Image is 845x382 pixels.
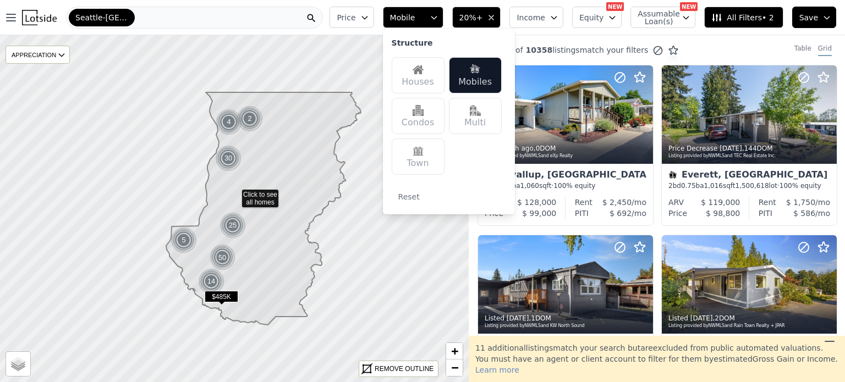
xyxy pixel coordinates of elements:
[451,344,458,358] span: +
[638,10,673,25] span: Assumable Loan(s)
[237,106,263,132] div: 2
[6,352,30,376] a: Layers
[205,291,238,302] span: $485K
[215,145,242,171] img: g1.png
[507,145,534,152] time: 2025-09-20 21:05
[208,243,237,272] img: g2.png
[668,208,687,219] div: Price
[704,182,723,190] span: 1,016
[668,170,830,181] div: Everett, [GEOGRAPHIC_DATA]
[668,197,684,208] div: ARV
[220,212,246,239] div: 25
[198,268,225,295] img: g1.png
[630,7,695,28] button: Assumable Loan(s)
[6,46,70,64] div: APPRECIATION
[375,364,434,374] div: REMOVE OUTLINE
[520,182,539,190] span: 1,060
[509,7,563,28] button: Income
[449,98,502,134] div: Multi
[446,359,463,376] a: Zoom out
[661,65,836,226] a: Price Decrease [DATE],144DOMListing provided byNWMLSand TEC Real Estate Inc.MobileEverett, [GEOGR...
[772,208,830,219] div: /mo
[818,44,832,56] div: Grid
[413,146,424,157] img: Town
[469,336,845,382] div: 11 additional listing s match your search but are excluded from public automated valuations. You ...
[507,314,529,322] time: 2025-09-19 21:58
[446,343,463,359] a: Zoom in
[205,291,238,307] div: $485K
[793,209,815,218] span: $ 586
[668,170,677,179] img: Mobile
[485,323,648,329] div: Listing provided by NWMLS and KW North Sound
[330,7,374,28] button: Price
[720,145,742,152] time: 2025-09-20 01:08
[470,105,481,116] img: Multi
[579,12,603,23] span: Equity
[792,7,836,28] button: Save
[237,106,264,132] img: g1.png
[413,64,424,75] img: Houses
[711,12,773,23] span: All Filters • 2
[668,314,831,323] div: Listed , 2 DOM
[485,314,648,323] div: Listed , 1 DOM
[171,227,197,253] div: 5
[668,153,831,159] div: Listing provided by NWMLS and TEC Real Estate Inc.
[485,144,648,153] div: Listed , 0 DOM
[413,105,424,116] img: Condos
[451,361,458,374] span: −
[794,44,811,56] div: Table
[478,65,652,226] a: Listed 21h ago,0DOMListing provided byNWMLSand eXp RealtyMobilePuyallup, [GEOGRAPHIC_DATA]2bd1.75...
[75,12,128,23] span: Seattle-[GEOGRAPHIC_DATA]-[GEOGRAPHIC_DATA]
[668,323,831,329] div: Listing provided by NWMLS and Rain Town Realty + JPAR
[220,212,246,239] img: g1.png
[390,12,425,23] span: Mobile
[22,10,57,25] img: Lotside
[517,198,556,207] span: $ 128,000
[736,182,769,190] span: 1,500,618
[198,268,224,295] div: 14
[786,198,815,207] span: $ 1,750
[485,170,646,181] div: Puyallup, [GEOGRAPHIC_DATA]
[706,209,740,218] span: $ 98,800
[459,12,483,23] span: 20%+
[704,7,783,28] button: All Filters• 2
[759,197,776,208] div: Rent
[383,29,515,214] div: Mobile
[602,198,632,207] span: $ 2,450
[680,2,698,11] div: NEW
[392,188,426,206] button: Reset
[383,7,443,28] button: Mobile
[337,12,355,23] span: Price
[470,64,481,75] img: Mobiles
[575,197,592,208] div: Rent
[799,12,818,23] span: Save
[606,2,624,11] div: NEW
[208,243,237,272] div: 50
[701,198,740,207] span: $ 119,000
[690,314,713,322] time: 2025-09-19 17:34
[392,98,445,134] div: Condos
[572,7,622,28] button: Equity
[610,209,632,218] span: $ 692
[575,208,589,219] div: PITI
[517,12,545,23] span: Income
[215,145,242,171] div: 30
[522,209,556,218] span: $ 99,000
[449,57,502,93] div: Mobiles
[392,139,445,175] div: Town
[759,208,772,219] div: PITI
[171,227,197,253] img: g1.png
[216,109,243,135] img: g1.png
[776,197,830,208] div: /mo
[485,153,648,159] div: Listing provided by NWMLS and eXp Realty
[589,208,646,219] div: /mo
[485,181,646,190] div: 2 bd 1.75 ba sqft · 100% equity
[216,109,242,135] div: 4
[392,57,445,93] div: Houses
[392,37,433,48] div: Structure
[592,197,646,208] div: /mo
[523,46,553,54] span: 10358
[668,144,831,153] div: Price Decrease , 144 DOM
[475,366,519,374] span: Learn more
[580,45,649,56] span: match your filters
